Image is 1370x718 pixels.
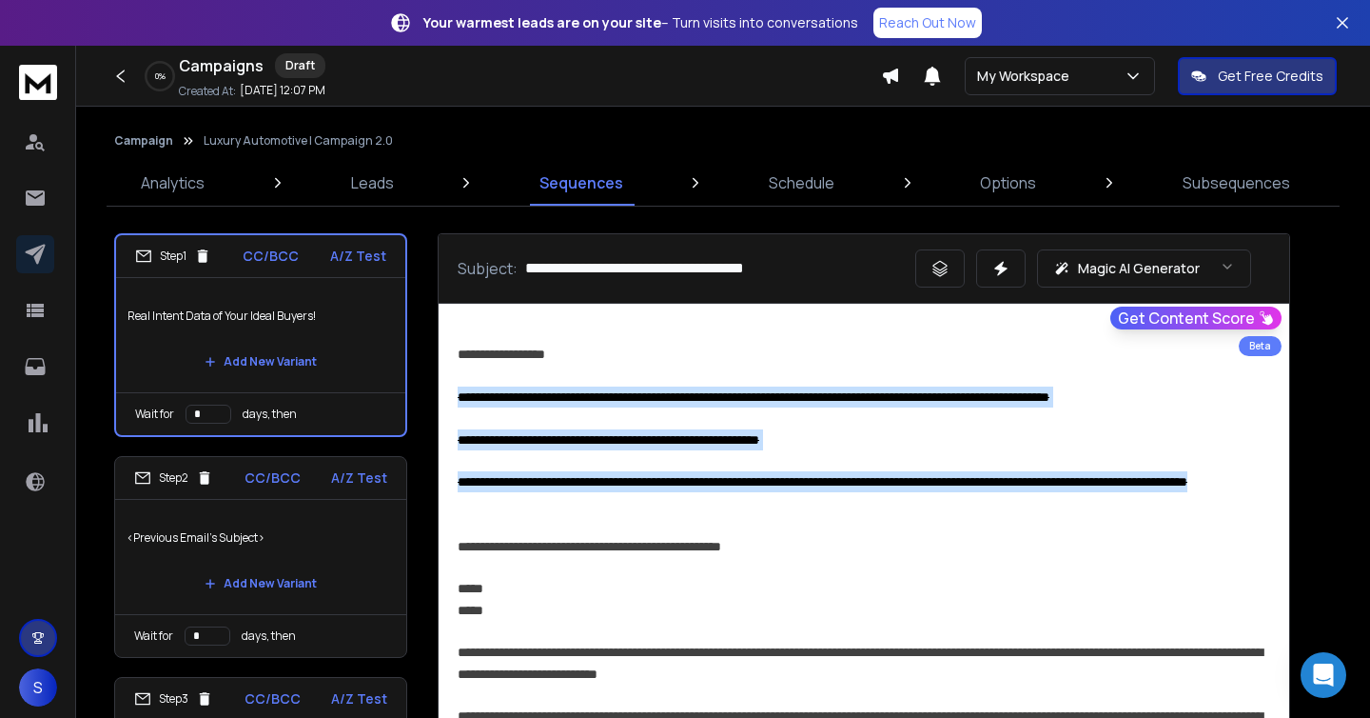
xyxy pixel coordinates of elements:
[423,13,858,32] p: – Turn visits into conversations
[1078,259,1200,278] p: Magic AI Generator
[242,628,296,644] p: days, then
[19,668,57,707] button: S
[980,171,1036,194] p: Options
[155,70,166,82] p: 0 %
[977,67,1077,86] p: My Workspace
[245,689,301,708] p: CC/BCC
[114,133,173,149] button: Campaign
[1239,336,1282,356] div: Beta
[1301,652,1346,698] div: Open Intercom Messenger
[189,343,332,381] button: Add New Variant
[129,160,216,206] a: Analytics
[127,511,395,565] p: <Previous Email's Subject>
[331,469,387,488] p: A/Z Test
[969,160,1047,206] a: Options
[243,407,297,422] p: days, then
[1178,57,1337,95] button: Get Free Credits
[423,13,661,31] strong: Your warmest leads are on your site
[1110,307,1282,329] button: Get Content Score
[189,565,332,603] button: Add New Variant
[528,160,635,206] a: Sequences
[769,171,834,194] p: Schedule
[134,628,173,644] p: Wait for
[135,407,174,422] p: Wait for
[19,65,57,100] img: logo
[135,248,211,265] div: Step 1
[539,171,623,194] p: Sequences
[179,84,236,99] p: Created At:
[873,8,982,38] a: Reach Out Now
[114,233,407,437] li: Step1CC/BCCA/Z TestReal Intent Data of Your Ideal Buyers!Add New VariantWait fordays, then
[458,257,518,280] p: Subject:
[340,160,405,206] a: Leads
[240,83,325,98] p: [DATE] 12:07 PM
[179,54,264,77] h1: Campaigns
[204,133,393,149] p: Luxury Automotive | Campaign 2.0
[330,247,386,266] p: A/Z Test
[879,13,976,32] p: Reach Out Now
[757,160,846,206] a: Schedule
[243,247,299,266] p: CC/BCC
[127,289,394,343] p: Real Intent Data of Your Ideal Buyers!
[134,690,213,708] div: Step 3
[1183,171,1290,194] p: Subsequences
[245,469,301,488] p: CC/BCC
[331,689,387,708] p: A/Z Test
[141,171,205,194] p: Analytics
[351,171,394,194] p: Leads
[134,469,213,487] div: Step 2
[114,456,407,658] li: Step2CC/BCCA/Z Test<Previous Email's Subject>Add New VariantWait fordays, then
[1218,67,1323,86] p: Get Free Credits
[275,53,325,78] div: Draft
[1037,249,1251,288] button: Magic AI Generator
[1171,160,1301,206] a: Subsequences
